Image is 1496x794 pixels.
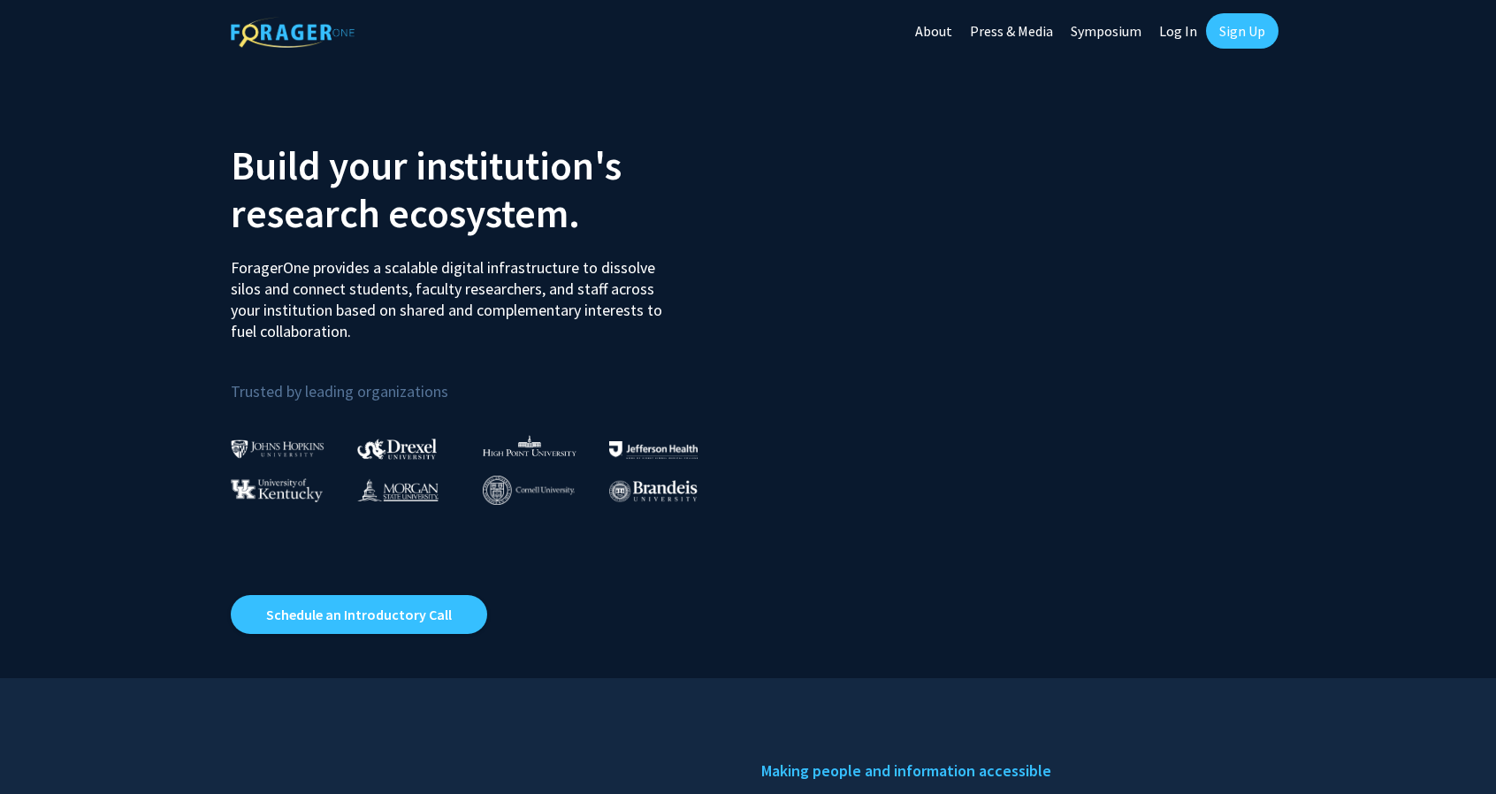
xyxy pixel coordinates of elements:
a: Sign Up [1206,13,1278,49]
img: Johns Hopkins University [231,439,324,458]
h2: Build your institution's research ecosystem. [231,141,735,237]
img: High Point University [483,435,576,456]
img: Brandeis University [609,480,698,502]
img: Thomas Jefferson University [609,441,698,458]
img: ForagerOne Logo [231,17,355,48]
a: Opens in a new tab [231,595,487,634]
img: Morgan State University [357,478,439,501]
h5: Making people and information accessible [761,758,1265,784]
img: Drexel University [357,439,437,459]
p: Trusted by leading organizations [231,356,735,405]
img: Cornell University [483,476,575,505]
p: ForagerOne provides a scalable digital infrastructure to dissolve silos and connect students, fac... [231,244,675,342]
img: University of Kentucky [231,478,323,502]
